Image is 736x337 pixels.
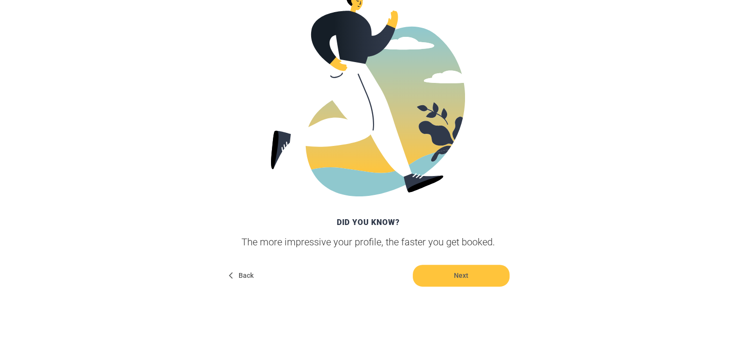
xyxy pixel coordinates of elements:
[413,265,510,287] button: Next
[223,236,513,248] div: The more impressive your profile, the faster you get booked.
[227,265,258,287] button: Back
[223,212,513,232] div: Did you know?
